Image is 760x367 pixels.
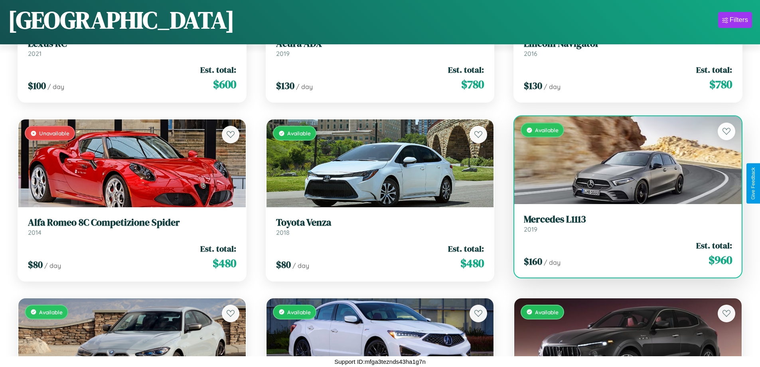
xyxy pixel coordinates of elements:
span: / day [47,83,64,91]
span: $ 130 [524,79,542,92]
button: Filters [718,12,752,28]
span: Est. total: [696,64,732,75]
a: Toyota Venza2018 [276,217,484,236]
span: 2014 [28,228,41,236]
span: $ 780 [709,76,732,92]
span: Available [287,309,311,315]
span: 2021 [28,50,41,58]
span: $ 80 [28,258,43,271]
a: Lexus RC2021 [28,38,236,58]
div: Give Feedback [750,167,756,200]
h1: [GEOGRAPHIC_DATA] [8,4,235,36]
span: 2016 [524,50,537,58]
span: / day [544,258,561,266]
span: Est. total: [200,64,236,75]
span: Est. total: [696,240,732,251]
span: Available [535,127,559,133]
span: 2019 [524,225,537,233]
h3: Alfa Romeo 8C Competizione Spider [28,217,236,228]
span: / day [296,83,313,91]
span: $ 80 [276,258,291,271]
a: Alfa Romeo 8C Competizione Spider2014 [28,217,236,236]
span: Available [535,309,559,315]
span: $ 130 [276,79,294,92]
span: $ 480 [460,255,484,271]
span: Available [287,130,311,137]
p: Support ID: mfga3teznds43ha1g7n [334,356,426,367]
span: $ 100 [28,79,46,92]
h3: Toyota Venza [276,217,484,228]
span: $ 960 [709,252,732,268]
span: / day [292,262,309,270]
span: Est. total: [448,64,484,75]
span: 2019 [276,50,290,58]
span: $ 780 [461,76,484,92]
span: Est. total: [448,243,484,254]
span: Available [39,309,63,315]
span: Est. total: [200,243,236,254]
span: $ 600 [213,76,236,92]
span: $ 160 [524,255,542,268]
span: / day [544,83,561,91]
a: Acura ADX2019 [276,38,484,58]
a: Lincoln Navigator2016 [524,38,732,58]
div: Filters [730,16,748,24]
h3: Mercedes L1113 [524,214,732,225]
span: 2018 [276,228,290,236]
a: Mercedes L11132019 [524,214,732,233]
span: Unavailable [39,130,69,137]
span: / day [44,262,61,270]
span: $ 480 [213,255,236,271]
